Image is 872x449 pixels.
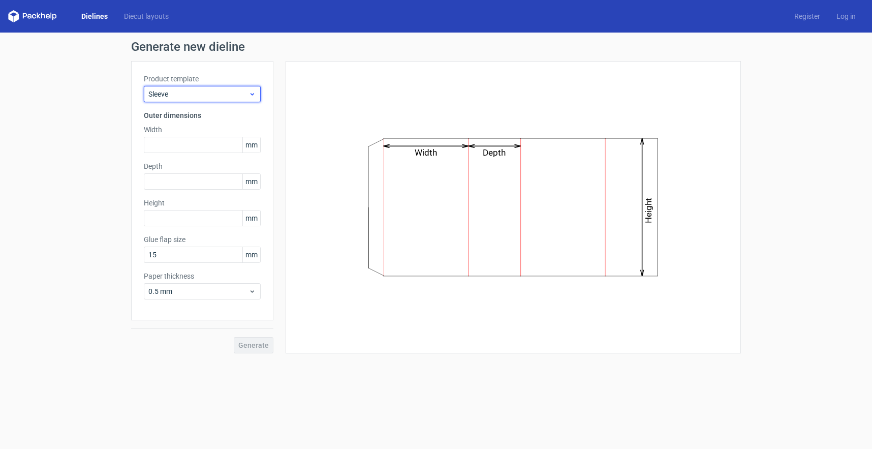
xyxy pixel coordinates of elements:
a: Diecut layouts [116,11,177,21]
span: 0.5 mm [148,286,248,296]
label: Glue flap size [144,234,261,245]
text: Width [415,147,438,158]
h3: Outer dimensions [144,110,261,121]
label: Product template [144,74,261,84]
text: Height [644,198,654,223]
span: Sleeve [148,89,248,99]
h1: Generate new dieline [131,41,741,53]
span: mm [242,247,260,262]
text: Depth [483,147,506,158]
label: Depth [144,161,261,171]
span: mm [242,137,260,153]
a: Dielines [73,11,116,21]
label: Width [144,125,261,135]
a: Register [786,11,828,21]
a: Log in [828,11,864,21]
label: Height [144,198,261,208]
label: Paper thickness [144,271,261,281]
span: mm [242,211,260,226]
span: mm [242,174,260,189]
